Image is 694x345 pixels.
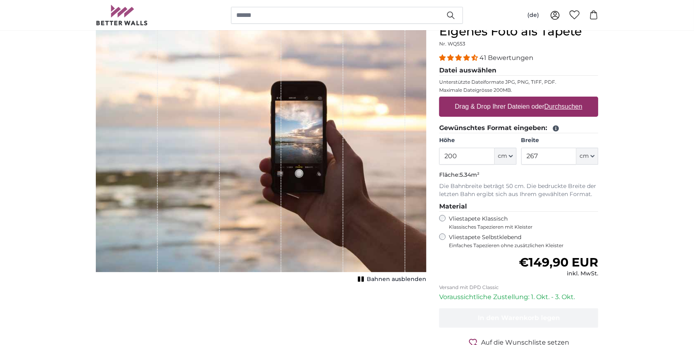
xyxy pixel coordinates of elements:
[519,255,598,270] span: €149,90 EUR
[449,233,598,249] label: Vliestapete Selbstklebend
[521,136,598,145] label: Breite
[439,87,598,93] p: Maximale Dateigrösse 200MB.
[498,152,507,160] span: cm
[439,182,598,198] p: Die Bahnbreite beträgt 50 cm. Die bedruckte Breite der letzten Bahn ergibt sich aus Ihrem gewählt...
[439,54,479,62] span: 4.39 stars
[545,103,582,110] u: Durchsuchen
[439,66,598,76] legend: Datei auswählen
[478,314,560,322] span: In den Warenkorb legen
[439,136,516,145] label: Höhe
[439,308,598,328] button: In den Warenkorb legen
[521,8,545,23] button: (de)
[449,242,598,249] span: Einfaches Tapezieren ohne zusätzlichen Kleister
[439,123,598,133] legend: Gewünschtes Format eingeben:
[96,5,148,25] img: Betterwalls
[479,54,533,62] span: 41 Bewertungen
[439,171,598,179] p: Fläche:
[439,292,598,302] p: Voraussichtliche Zustellung: 1. Okt. - 3. Okt.
[460,171,479,178] span: 5.34m²
[495,148,516,165] button: cm
[452,99,586,115] label: Drag & Drop Ihrer Dateien oder
[439,202,598,212] legend: Material
[580,152,589,160] span: cm
[439,284,598,291] p: Versand mit DPD Classic
[449,215,591,230] label: Vliestapete Klassisch
[439,41,465,47] span: Nr. WQ553
[96,24,426,285] div: 1 of 1
[519,270,598,278] div: inkl. MwSt.
[367,275,426,283] span: Bahnen ausblenden
[439,24,598,39] h1: Eigenes Foto als Tapete
[439,79,598,85] p: Unterstützte Dateiformate JPG, PNG, TIFF, PDF.
[576,148,598,165] button: cm
[449,224,591,230] span: Klassisches Tapezieren mit Kleister
[355,274,426,285] button: Bahnen ausblenden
